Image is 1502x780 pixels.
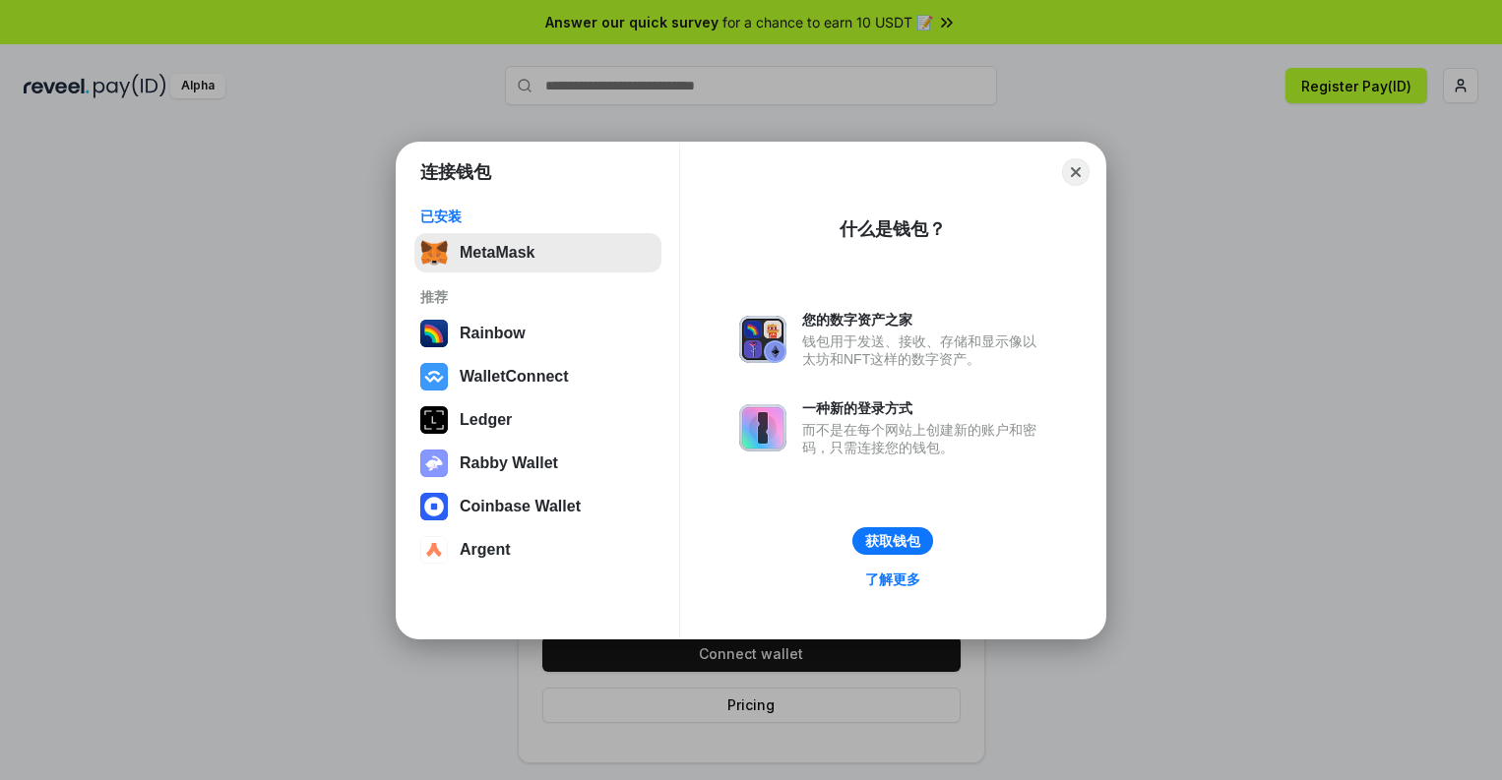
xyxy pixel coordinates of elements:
img: svg+xml,%3Csvg%20width%3D%2228%22%20height%3D%2228%22%20viewBox%3D%220%200%2028%2028%22%20fill%3D... [420,363,448,390]
div: Rabby Wallet [460,454,558,472]
img: svg+xml,%3Csvg%20fill%3D%22none%22%20height%3D%2233%22%20viewBox%3D%220%200%2035%2033%22%20width%... [420,239,448,267]
img: svg+xml,%3Csvg%20xmlns%3D%22http%3A%2F%2Fwww.w3.org%2F2000%2Fsvg%22%20width%3D%2228%22%20height%3... [420,406,448,434]
div: Coinbase Wallet [460,498,581,515]
img: svg+xml,%3Csvg%20xmlns%3D%22http%3A%2F%2Fwww.w3.org%2F2000%2Fsvg%22%20fill%3D%22none%22%20viewBox... [420,450,448,477]
div: 一种新的登录方式 [802,399,1046,417]
img: svg+xml,%3Csvg%20width%3D%22120%22%20height%3D%22120%22%20viewBox%3D%220%200%20120%20120%22%20fil... [420,320,448,347]
img: svg+xml,%3Csvg%20xmlns%3D%22http%3A%2F%2Fwww.w3.org%2F2000%2Fsvg%22%20fill%3D%22none%22%20viewBox... [739,404,786,451]
button: 获取钱包 [852,527,933,555]
div: Argent [460,541,511,559]
button: WalletConnect [414,357,661,396]
div: Rainbow [460,325,526,342]
div: 已安装 [420,208,656,225]
div: 了解更多 [865,570,920,588]
img: svg+xml,%3Csvg%20width%3D%2228%22%20height%3D%2228%22%20viewBox%3D%220%200%2028%2028%22%20fill%3D... [420,536,448,564]
div: Ledger [460,411,512,429]
img: svg+xml,%3Csvg%20width%3D%2228%22%20height%3D%2228%22%20viewBox%3D%220%200%2028%2028%22%20fill%3D... [420,493,448,520]
div: 获取钱包 [865,532,920,550]
img: svg+xml,%3Csvg%20xmlns%3D%22http%3A%2F%2Fwww.w3.org%2F2000%2Fsvg%22%20fill%3D%22none%22%20viewBox... [739,316,786,363]
div: 推荐 [420,288,656,306]
div: MetaMask [460,244,534,262]
div: 而不是在每个网站上创建新的账户和密码，只需连接您的钱包。 [802,421,1046,456]
div: 您的数字资产之家 [802,311,1046,329]
a: 了解更多 [853,567,932,592]
button: Rabby Wallet [414,444,661,483]
button: MetaMask [414,233,661,272]
div: 钱包用于发送、接收、存储和显示像以太坊和NFT这样的数字资产。 [802,332,1046,368]
div: WalletConnect [460,368,569,386]
div: 什么是钱包？ [840,217,946,241]
button: Close [1062,158,1090,186]
button: Ledger [414,400,661,440]
button: Coinbase Wallet [414,487,661,526]
button: Argent [414,530,661,570]
button: Rainbow [414,314,661,353]
h1: 连接钱包 [420,160,491,184]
